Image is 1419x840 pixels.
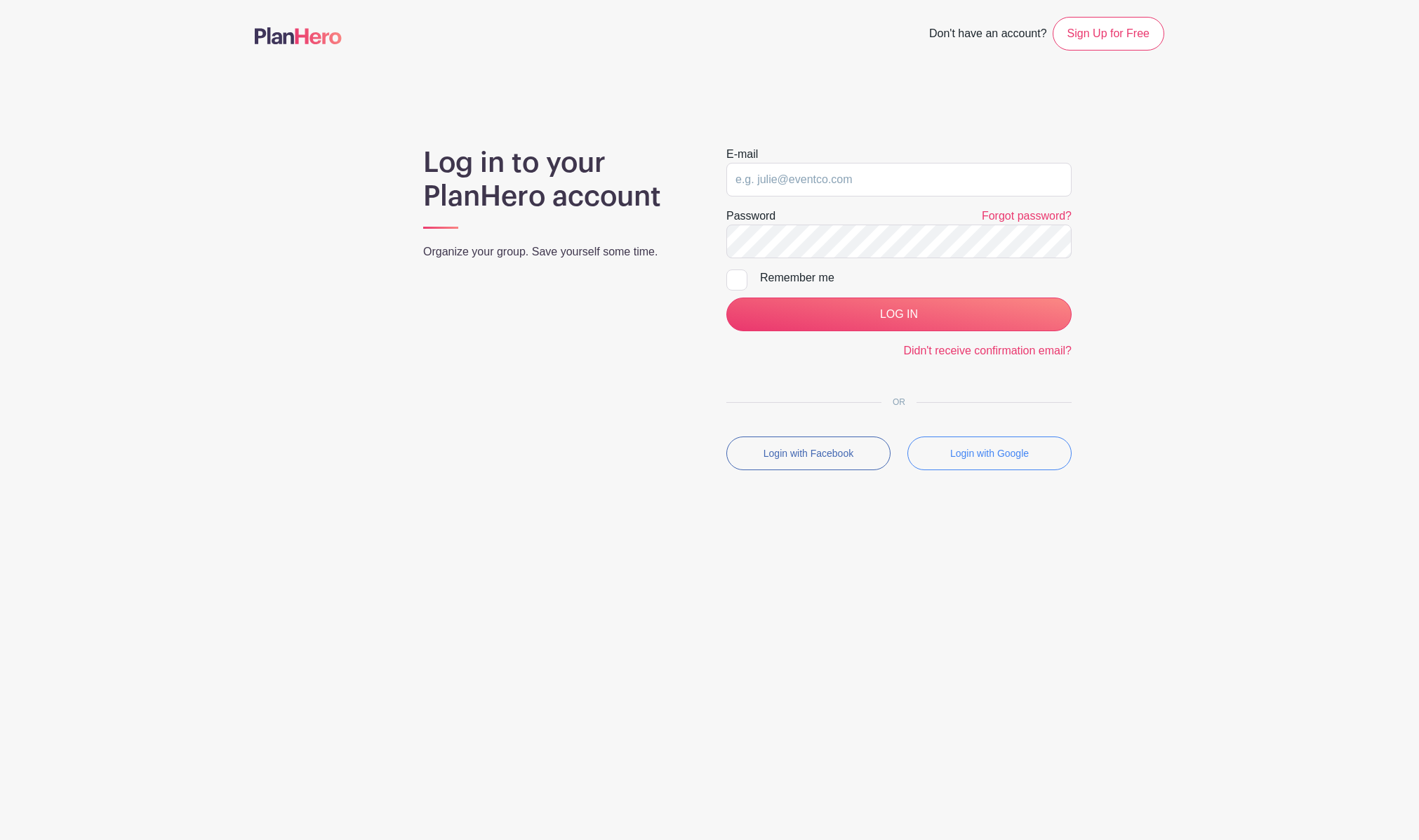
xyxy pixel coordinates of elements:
[726,298,1072,331] input: LOG IN
[929,20,1047,51] span: Don't have an account?
[423,146,693,213] h1: Log in to your PlanHero account
[760,269,1072,286] div: Remember me
[726,436,891,470] button: Login with Facebook
[423,244,693,260] p: Organize your group. Save yourself some time.
[726,208,775,225] label: Password
[764,448,853,459] small: Login with Facebook
[903,345,1072,356] a: Didn't receive confirmation email?
[726,163,1072,196] input: e.g. julie@eventco.com
[950,448,1029,459] small: Login with Google
[907,436,1072,470] button: Login with Google
[982,210,1072,222] a: Forgot password?
[881,397,917,407] span: OR
[726,146,758,163] label: E-mail
[255,27,342,44] img: logo-507f7623f17ff9eddc593b1ce0a138ce2505c220e1c5a4e2b4648c50719b7d32.svg
[1053,17,1164,51] a: Sign Up for Free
